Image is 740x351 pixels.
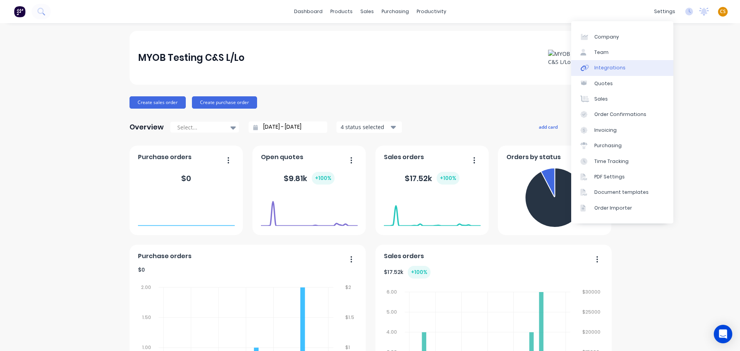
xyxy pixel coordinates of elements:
div: Integrations [594,64,626,71]
a: Integrations [571,60,673,76]
div: $ 17.52k [405,172,459,185]
a: PDF Settings [571,169,673,185]
div: Company [594,34,619,40]
span: Purchase orders [138,252,192,261]
a: Purchasing [571,138,673,153]
div: Order Importer [594,205,632,212]
tspan: $30000 [582,289,600,295]
div: + 100 % [312,172,335,185]
div: Document templates [594,189,649,196]
div: products [326,6,357,17]
tspan: $2 [345,284,351,291]
span: CS [720,8,726,15]
tspan: 5.00 [387,309,397,315]
div: + 100 % [437,172,459,185]
div: purchasing [378,6,413,17]
div: Overview [129,119,164,135]
div: Purchasing [594,142,622,149]
tspan: 1.50 [142,314,151,321]
tspan: $1 [345,344,350,351]
div: $ 17.52k [384,266,431,279]
div: Sales [594,96,608,102]
a: Order Confirmations [571,107,673,122]
span: Sales orders [384,153,424,162]
a: Time Tracking [571,153,673,169]
tspan: 1.00 [142,344,151,351]
span: Purchase orders [138,153,192,162]
div: MYOB Testing C&S L/Lo [138,50,244,65]
a: dashboard [290,6,326,17]
a: Invoicing [571,123,673,138]
div: Time Tracking [594,158,629,165]
div: settings [650,6,679,17]
div: Team [594,49,609,56]
div: Order Confirmations [594,111,646,118]
div: productivity [413,6,450,17]
button: edit dashboard [567,122,610,132]
div: $ 0 [181,173,191,184]
span: Open quotes [261,153,303,162]
div: Invoicing [594,127,617,134]
a: Order Importer [571,200,673,216]
tspan: 4.00 [386,329,397,335]
button: add card [534,122,563,132]
div: Open Intercom Messenger [714,325,732,343]
button: 4 status selected [336,121,402,133]
tspan: $1.5 [345,314,354,321]
div: PDF Settings [594,173,625,180]
button: Create purchase order [192,96,257,109]
tspan: $20000 [582,329,600,335]
div: $ 9.81k [284,172,335,185]
a: Sales [571,91,673,107]
button: Create sales order [129,96,186,109]
tspan: 6.00 [387,289,397,295]
tspan: 2.00 [141,284,151,291]
a: Company [571,29,673,44]
img: Factory [14,6,25,17]
div: 4 status selected [341,123,389,131]
div: + 100 % [408,266,431,279]
img: MYOB Testing C&S L/Lo [548,50,602,66]
a: Document templates [571,185,673,200]
div: sales [357,6,378,17]
a: Team [571,45,673,60]
div: $ 0 [138,266,145,274]
tspan: $25000 [582,309,600,315]
span: Orders by status [506,153,561,162]
a: Quotes [571,76,673,91]
div: Quotes [594,80,613,87]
